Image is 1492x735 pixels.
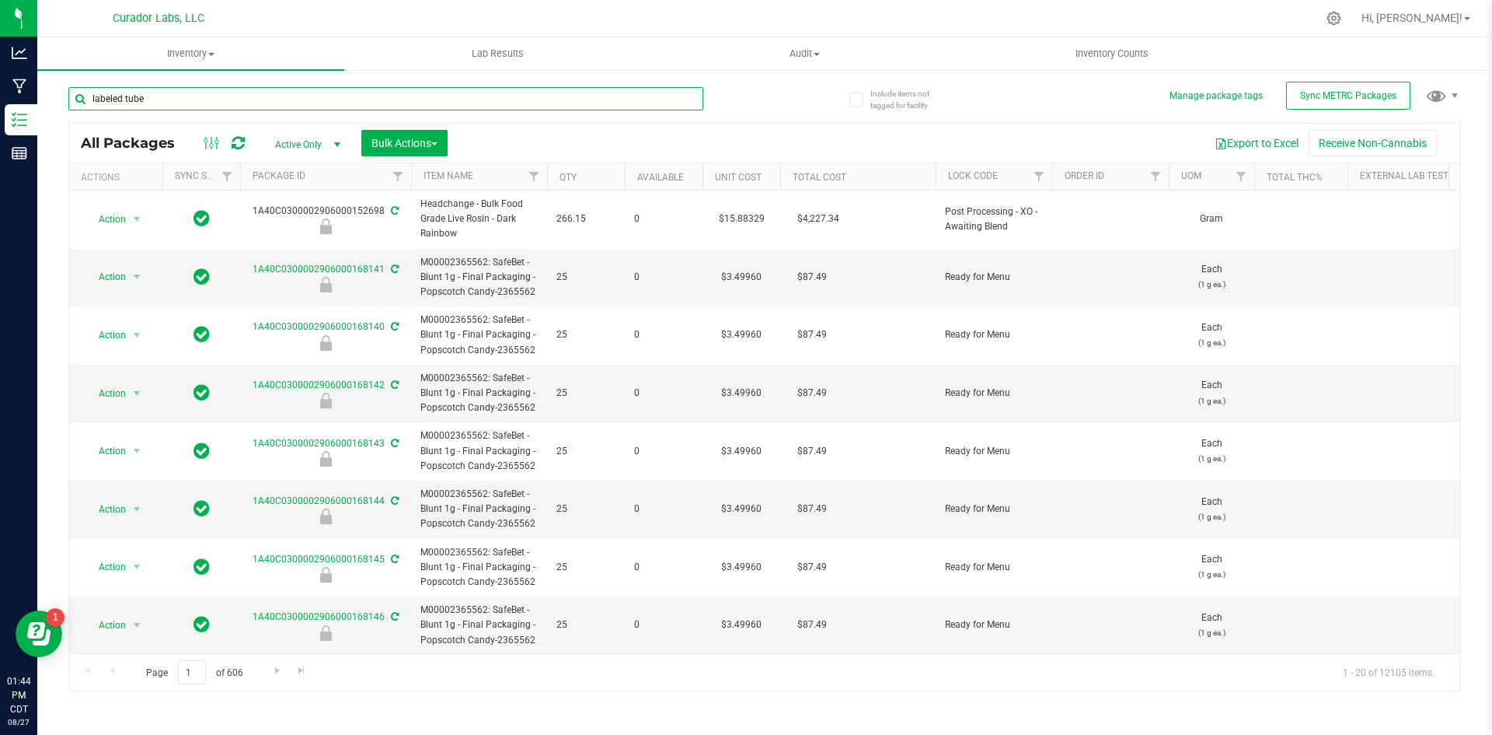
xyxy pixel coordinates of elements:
[12,145,27,161] inline-svg: Reports
[175,170,235,181] a: Sync Status
[85,383,127,404] span: Action
[253,438,385,449] a: 1A40C0300002906000168143
[1267,172,1323,183] a: Total THC%
[12,79,27,94] inline-svg: Manufacturing
[945,205,1043,234] span: Post Processing - XO - Awaiting Blend
[1178,552,1245,582] span: Each
[253,495,385,506] a: 1A40C0300002906000168144
[870,88,948,111] span: Include items not tagged for facility
[634,386,693,401] span: 0
[253,170,305,181] a: Package ID
[85,440,127,462] span: Action
[556,560,615,575] span: 25
[193,440,210,462] span: In Sync
[652,47,957,61] span: Audit
[945,327,1043,342] span: Ready for Menu
[37,47,344,61] span: Inventory
[12,112,27,128] inline-svg: Inventory
[238,335,413,351] div: Ready for Menu
[238,393,413,408] div: Ready for Menu
[556,327,615,342] span: 25
[238,625,413,641] div: Ready for Menu
[521,163,547,190] a: Filter
[1178,451,1245,466] p: (1 g ea.)
[389,495,399,506] span: Sync from Compliance System
[702,306,780,365] td: $3.49960
[790,440,835,463] span: $87.49
[1055,47,1170,61] span: Inventory Counts
[1309,130,1437,156] button: Receive Non-Cannabis
[634,502,693,516] span: 0
[193,324,210,345] span: In Sync
[948,170,998,181] a: Lock Code
[253,611,385,622] a: 1A40C0300002906000168146
[790,382,835,404] span: $87.49
[945,502,1043,516] span: Ready for Menu
[178,660,206,684] input: 1
[1361,12,1462,24] span: Hi, [PERSON_NAME]!
[85,324,127,346] span: Action
[1178,212,1245,226] span: Gram
[253,264,385,275] a: 1A40C0300002906000168141
[1360,170,1482,181] a: External Lab Test Result
[16,611,62,657] iframe: Resource center
[556,502,615,516] span: 25
[1330,660,1445,684] span: 1 - 20 of 12105 items
[7,716,30,728] p: 08/27
[420,545,538,590] span: M00002365562: SafeBet - Blunt 1g - Final Packaging - Popscotch Candy-2365562
[556,212,615,226] span: 266.15
[715,172,762,183] a: Unit Cost
[1170,89,1263,103] button: Manage package tags
[702,249,780,307] td: $3.49960
[127,208,147,230] span: select
[193,556,210,578] span: In Sync
[790,208,847,230] span: $4,227.34
[945,618,1043,632] span: Ready for Menu
[127,266,147,288] span: select
[389,438,399,449] span: Sync from Compliance System
[266,660,288,681] a: Go to the next page
[1178,495,1245,524] span: Each
[46,608,64,627] iframe: Resource center unread badge
[634,212,693,226] span: 0
[1178,509,1245,524] p: (1 g ea.)
[1178,378,1245,408] span: Each
[385,163,411,190] a: Filter
[945,270,1043,285] span: Ready for Menu
[1178,611,1245,640] span: Each
[193,208,210,229] span: In Sync
[945,560,1043,575] span: Ready for Menu
[420,255,538,300] span: M00002365562: SafeBet - Blunt 1g - Final Packaging - Popscotch Candy-2365562
[1178,320,1245,350] span: Each
[1178,335,1245,350] p: (1 g ea.)
[424,170,473,181] a: Item Name
[1178,277,1245,292] p: (1 g ea.)
[420,197,538,242] span: Headchange - Bulk Food Grade Live Rosin - Dark Rainbow
[1181,170,1201,181] a: UOM
[1324,11,1344,26] div: Manage settings
[420,371,538,416] span: M00002365562: SafeBet - Blunt 1g - Final Packaging - Popscotch Candy-2365562
[1300,90,1396,101] span: Sync METRC Packages
[193,266,210,288] span: In Sync
[253,380,385,390] a: 1A40C0300002906000168142
[945,444,1043,459] span: Ready for Menu
[1178,625,1245,640] p: (1 g ea.)
[634,560,693,575] span: 0
[559,172,577,183] a: Qty
[420,429,538,474] span: M00002365562: SafeBet - Blunt 1g - Final Packaging - Popscotch Candy-2365562
[291,660,313,681] a: Go to the last page
[389,264,399,275] span: Sync from Compliance System
[793,172,846,183] a: Total Cost
[85,556,127,578] span: Action
[1178,394,1245,408] p: (1 g ea.)
[127,383,147,404] span: select
[193,382,210,404] span: In Sync
[238,451,413,467] div: Ready for Menu
[790,324,835,346] span: $87.49
[702,422,780,481] td: $3.49960
[702,597,780,655] td: $3.49960
[634,444,693,459] span: 0
[113,12,204,25] span: Curador Labs, LLC
[634,618,693,632] span: 0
